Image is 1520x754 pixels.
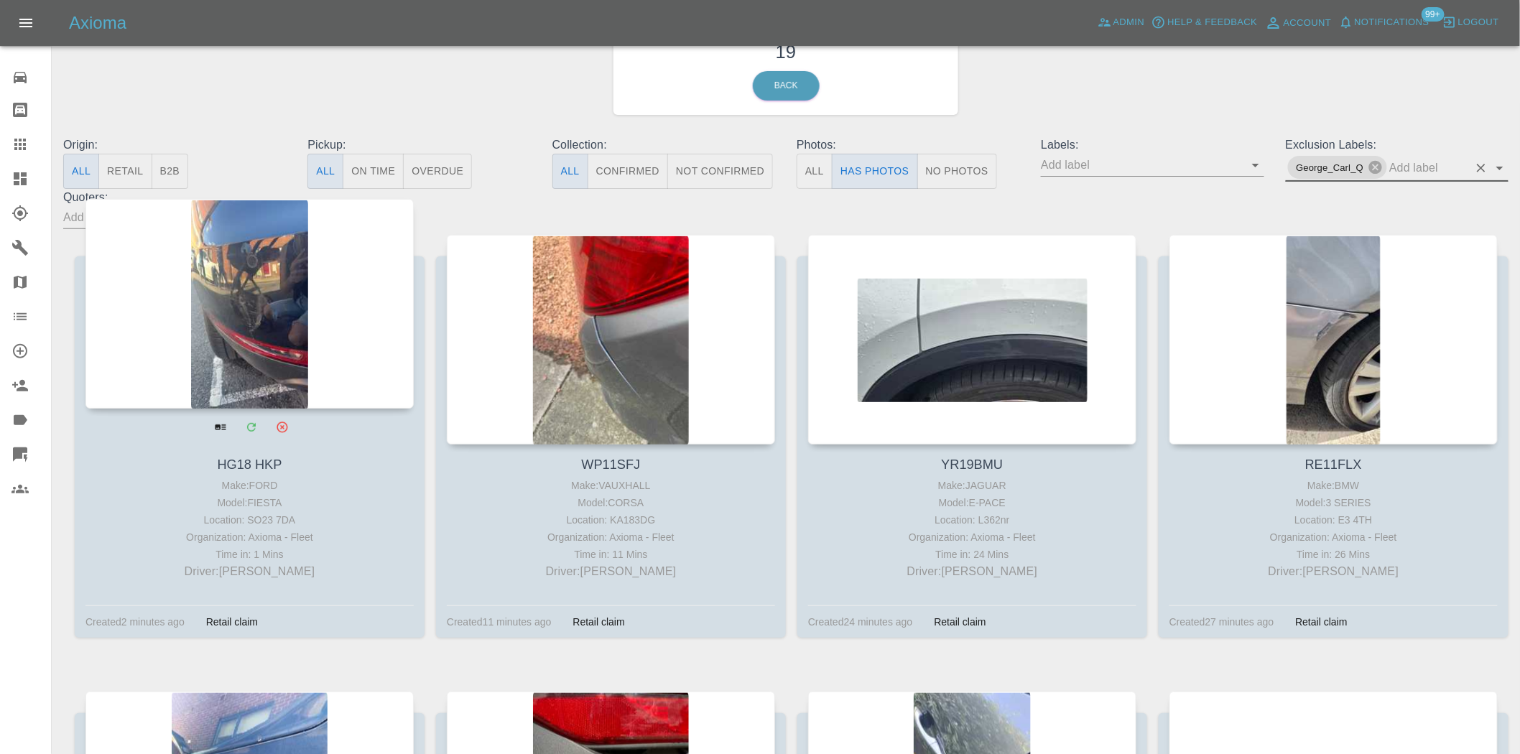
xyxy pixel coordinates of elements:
div: Location: E3 4TH [1173,511,1494,529]
div: Time in: 26 Mins [1173,546,1494,563]
button: B2B [152,154,189,189]
button: On Time [343,154,404,189]
span: Notifications [1355,14,1429,31]
span: 99+ [1422,7,1445,22]
p: Driver: [PERSON_NAME] [89,563,410,580]
p: Driver: [PERSON_NAME] [812,563,1133,580]
div: Make: FORD [89,477,410,494]
span: Help & Feedback [1167,14,1257,31]
span: Account [1284,15,1332,32]
button: Has Photos [832,154,918,189]
button: All [552,154,588,189]
input: Add label [1041,154,1242,176]
p: Exclusion Labels: [1286,136,1509,154]
p: Origin: [63,136,286,154]
p: Driver: [PERSON_NAME] [1173,563,1494,580]
span: George_Carl_Q [1288,159,1373,176]
button: All [307,154,343,189]
button: Overdue [403,154,472,189]
div: George_Carl_Q [1288,156,1388,179]
div: Time in: 24 Mins [812,546,1133,563]
p: Collection: [552,136,775,154]
button: Archive [267,412,297,442]
button: All [63,154,99,189]
a: YR19BMU [942,457,1004,472]
div: Created 24 minutes ago [808,613,913,630]
p: Photos: [797,136,1019,154]
button: Retail [98,154,152,189]
p: Labels: [1041,136,1264,154]
button: Help & Feedback [1148,11,1261,34]
div: Created 27 minutes ago [1169,613,1274,630]
div: Make: BMW [1173,477,1494,494]
div: Make: VAUXHALL [450,477,771,494]
a: WP11SFJ [582,457,641,472]
button: All [797,154,833,189]
button: Logout [1439,11,1503,34]
button: Open drawer [9,6,43,40]
button: Not Confirmed [667,154,773,189]
div: Model: 3 SERIES [1173,494,1494,511]
div: Created 2 minutes ago [85,613,185,630]
a: Account [1261,11,1335,34]
a: Modify [236,412,266,442]
h5: Axioma [69,11,126,34]
div: Time in: 11 Mins [450,546,771,563]
div: Time in: 1 Mins [89,546,410,563]
div: Model: E-PACE [812,494,1133,511]
button: Open [1490,158,1510,178]
input: Add quoter [63,206,264,228]
div: Organization: Axioma - Fleet [812,529,1133,546]
span: Logout [1458,14,1499,31]
a: RE11FLX [1305,457,1362,472]
div: Organization: Axioma - Fleet [1173,529,1494,546]
div: Retail claim [195,613,269,630]
a: Admin [1094,11,1149,34]
p: Pickup: [307,136,530,154]
div: Retail claim [1285,613,1358,630]
button: Clear [1471,158,1491,178]
button: Confirmed [588,154,668,189]
div: Location: KA183DG [450,511,771,529]
div: Make: JAGUAR [812,477,1133,494]
div: Retail claim [562,613,636,630]
div: Created 11 minutes ago [447,613,552,630]
div: Model: FIESTA [89,494,410,511]
div: Organization: Axioma - Fleet [89,529,410,546]
a: Back [753,71,820,101]
h3: 19 [624,38,948,65]
a: View [205,412,235,442]
button: Open [1246,155,1266,175]
div: Retail claim [924,613,997,630]
div: Organization: Axioma - Fleet [450,529,771,546]
p: Driver: [PERSON_NAME] [450,563,771,580]
div: Location: L362nr [812,511,1133,529]
button: No Photos [917,154,997,189]
span: Admin [1113,14,1145,31]
a: HG18 HKP [218,457,282,472]
div: Model: CORSA [450,494,771,511]
button: Notifications [1335,11,1433,34]
p: Quoters: [63,189,286,206]
input: Add label [1389,157,1468,179]
div: Location: SO23 7DA [89,511,410,529]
